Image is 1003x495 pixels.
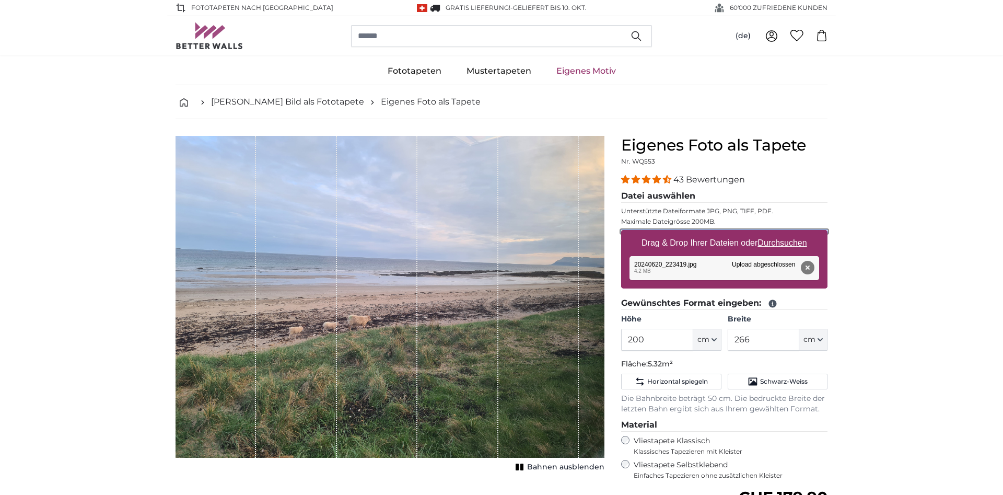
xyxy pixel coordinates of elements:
p: Fläche: [621,359,827,370]
a: Eigenes Foto als Tapete [381,96,481,108]
span: 5.32m² [648,359,673,369]
img: Schweiz [417,4,427,12]
button: cm [799,329,827,351]
span: - [510,4,587,11]
label: Vliestapete Klassisch [634,436,819,456]
p: Die Bahnbreite beträgt 50 cm. Die bedruckte Breite der letzten Bahn ergibt sich aus Ihrem gewählt... [621,394,827,415]
a: Mustertapeten [454,57,544,85]
span: Klassisches Tapezieren mit Kleister [634,447,819,456]
button: (de) [727,27,759,45]
label: Höhe [621,314,721,325]
span: cm [803,335,815,345]
span: 4.40 stars [621,175,673,185]
span: cm [697,335,709,345]
span: Geliefert bis 10. Okt. [513,4,587,11]
legend: Material [621,419,827,432]
a: Fototapeten [375,57,454,85]
legend: Gewünschtes Format eingeben: [621,297,827,310]
button: Horizontal spiegeln [621,374,721,389]
u: Durchsuchen [758,238,807,247]
nav: breadcrumbs [176,85,827,119]
p: Maximale Dateigrösse 200MB. [621,217,827,226]
label: Vliestapete Selbstklebend [634,460,827,480]
button: Schwarz-Weiss [728,374,827,389]
label: Breite [728,314,827,325]
div: 1 of 1 [176,136,604,475]
span: Bahnen ausblenden [527,462,604,473]
span: Nr. WQ553 [621,157,655,165]
span: GRATIS Lieferung! [446,4,510,11]
button: cm [693,329,721,351]
button: Bahnen ausblenden [512,460,604,475]
span: Schwarz-Weiss [760,377,808,386]
span: Einfaches Tapezieren ohne zusätzlichen Kleister [634,471,827,480]
a: Eigenes Motiv [544,57,628,85]
span: 60'000 ZUFRIEDENE KUNDEN [730,3,827,13]
label: Drag & Drop Ihrer Dateien oder [637,233,811,254]
legend: Datei auswählen [621,190,827,203]
a: [PERSON_NAME] Bild als Fototapete [211,96,364,108]
span: 43 Bewertungen [673,175,745,185]
span: Horizontal spiegeln [647,377,708,386]
h1: Eigenes Foto als Tapete [621,136,827,155]
span: Fototapeten nach [GEOGRAPHIC_DATA] [191,3,333,13]
p: Unterstützte Dateiformate JPG, PNG, TIFF, PDF. [621,207,827,215]
img: Betterwalls [176,22,243,49]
